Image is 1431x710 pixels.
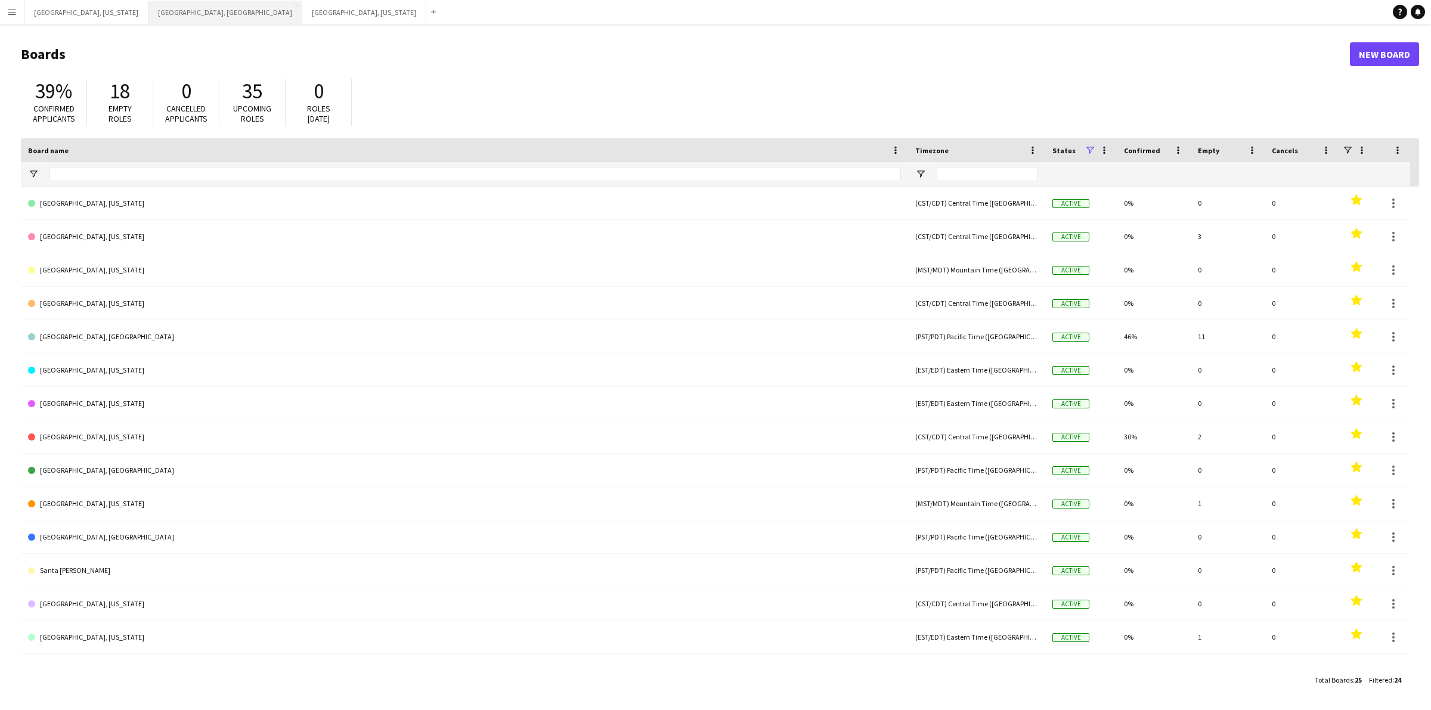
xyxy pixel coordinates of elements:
[1265,654,1339,687] div: 0
[33,103,75,124] span: Confirmed applicants
[1117,621,1191,653] div: 0%
[1315,675,1353,684] span: Total Boards
[28,387,901,420] a: [GEOGRAPHIC_DATA], [US_STATE]
[1052,266,1089,275] span: Active
[165,103,207,124] span: Cancelled applicants
[908,354,1045,386] div: (EST/EDT) Eastern Time ([GEOGRAPHIC_DATA] & [GEOGRAPHIC_DATA])
[1191,554,1265,587] div: 0
[937,167,1038,181] input: Timezone Filter Input
[302,1,426,24] button: [GEOGRAPHIC_DATA], [US_STATE]
[908,621,1045,653] div: (EST/EDT) Eastern Time ([GEOGRAPHIC_DATA] & [GEOGRAPHIC_DATA])
[242,78,262,104] span: 35
[28,420,901,454] a: [GEOGRAPHIC_DATA], [US_STATE]
[233,103,271,124] span: Upcoming roles
[1191,654,1265,687] div: 0
[908,220,1045,253] div: (CST/CDT) Central Time ([GEOGRAPHIC_DATA] & [GEOGRAPHIC_DATA])
[1265,487,1339,520] div: 0
[24,1,148,24] button: [GEOGRAPHIC_DATA], [US_STATE]
[148,1,302,24] button: [GEOGRAPHIC_DATA], [GEOGRAPHIC_DATA]
[1265,420,1339,453] div: 0
[1052,533,1089,542] span: Active
[1052,232,1089,241] span: Active
[314,78,324,104] span: 0
[28,354,901,387] a: [GEOGRAPHIC_DATA], [US_STATE]
[908,654,1045,687] div: (PST/PDT) Pacific Time ([GEOGRAPHIC_DATA] & [GEOGRAPHIC_DATA])
[1265,354,1339,386] div: 0
[49,167,901,181] input: Board name Filter Input
[1191,420,1265,453] div: 2
[1265,187,1339,219] div: 0
[1117,320,1191,353] div: 46%
[1052,299,1089,308] span: Active
[908,420,1045,453] div: (CST/CDT) Central Time ([GEOGRAPHIC_DATA] & [GEOGRAPHIC_DATA])
[1191,520,1265,553] div: 0
[908,554,1045,587] div: (PST/PDT) Pacific Time ([GEOGRAPHIC_DATA] & [GEOGRAPHIC_DATA])
[1191,487,1265,520] div: 1
[1350,42,1419,66] a: New Board
[1265,287,1339,320] div: 0
[28,587,901,621] a: [GEOGRAPHIC_DATA], [US_STATE]
[110,78,130,104] span: 18
[1052,333,1089,342] span: Active
[915,169,926,179] button: Open Filter Menu
[109,103,132,124] span: Empty roles
[1265,387,1339,420] div: 0
[21,45,1350,63] h1: Boards
[1191,454,1265,486] div: 0
[1052,366,1089,375] span: Active
[1394,675,1401,684] span: 24
[1117,654,1191,687] div: 0%
[915,146,949,155] span: Timezone
[1191,354,1265,386] div: 0
[1117,287,1191,320] div: 0%
[35,78,72,104] span: 39%
[1191,387,1265,420] div: 0
[1117,387,1191,420] div: 0%
[1355,675,1362,684] span: 25
[1369,675,1392,684] span: Filtered
[1191,253,1265,286] div: 0
[1191,320,1265,353] div: 11
[1315,668,1362,692] div: :
[1052,500,1089,509] span: Active
[908,320,1045,353] div: (PST/PDT) Pacific Time ([GEOGRAPHIC_DATA] & [GEOGRAPHIC_DATA])
[1124,146,1160,155] span: Confirmed
[1052,199,1089,208] span: Active
[28,487,901,520] a: [GEOGRAPHIC_DATA], [US_STATE]
[1052,633,1089,642] span: Active
[1117,554,1191,587] div: 0%
[28,220,901,253] a: [GEOGRAPHIC_DATA], [US_STATE]
[1265,520,1339,553] div: 0
[1117,520,1191,553] div: 0%
[1052,466,1089,475] span: Active
[28,253,901,287] a: [GEOGRAPHIC_DATA], [US_STATE]
[1191,187,1265,219] div: 0
[1117,354,1191,386] div: 0%
[1265,554,1339,587] div: 0
[1052,399,1089,408] span: Active
[1191,287,1265,320] div: 0
[1265,253,1339,286] div: 0
[1117,587,1191,620] div: 0%
[1117,487,1191,520] div: 0%
[28,187,901,220] a: [GEOGRAPHIC_DATA], [US_STATE]
[1117,253,1191,286] div: 0%
[1052,600,1089,609] span: Active
[1265,621,1339,653] div: 0
[181,78,191,104] span: 0
[1272,146,1298,155] span: Cancels
[908,520,1045,553] div: (PST/PDT) Pacific Time ([GEOGRAPHIC_DATA] & [GEOGRAPHIC_DATA])
[1052,146,1076,155] span: Status
[28,320,901,354] a: [GEOGRAPHIC_DATA], [GEOGRAPHIC_DATA]
[1117,220,1191,253] div: 0%
[1191,587,1265,620] div: 0
[908,187,1045,219] div: (CST/CDT) Central Time ([GEOGRAPHIC_DATA] & [GEOGRAPHIC_DATA])
[28,454,901,487] a: [GEOGRAPHIC_DATA], [GEOGRAPHIC_DATA]
[307,103,330,124] span: Roles [DATE]
[908,454,1045,486] div: (PST/PDT) Pacific Time ([GEOGRAPHIC_DATA] & [GEOGRAPHIC_DATA])
[28,287,901,320] a: [GEOGRAPHIC_DATA], [US_STATE]
[28,169,39,179] button: Open Filter Menu
[1191,621,1265,653] div: 1
[1117,420,1191,453] div: 30%
[1369,668,1401,692] div: :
